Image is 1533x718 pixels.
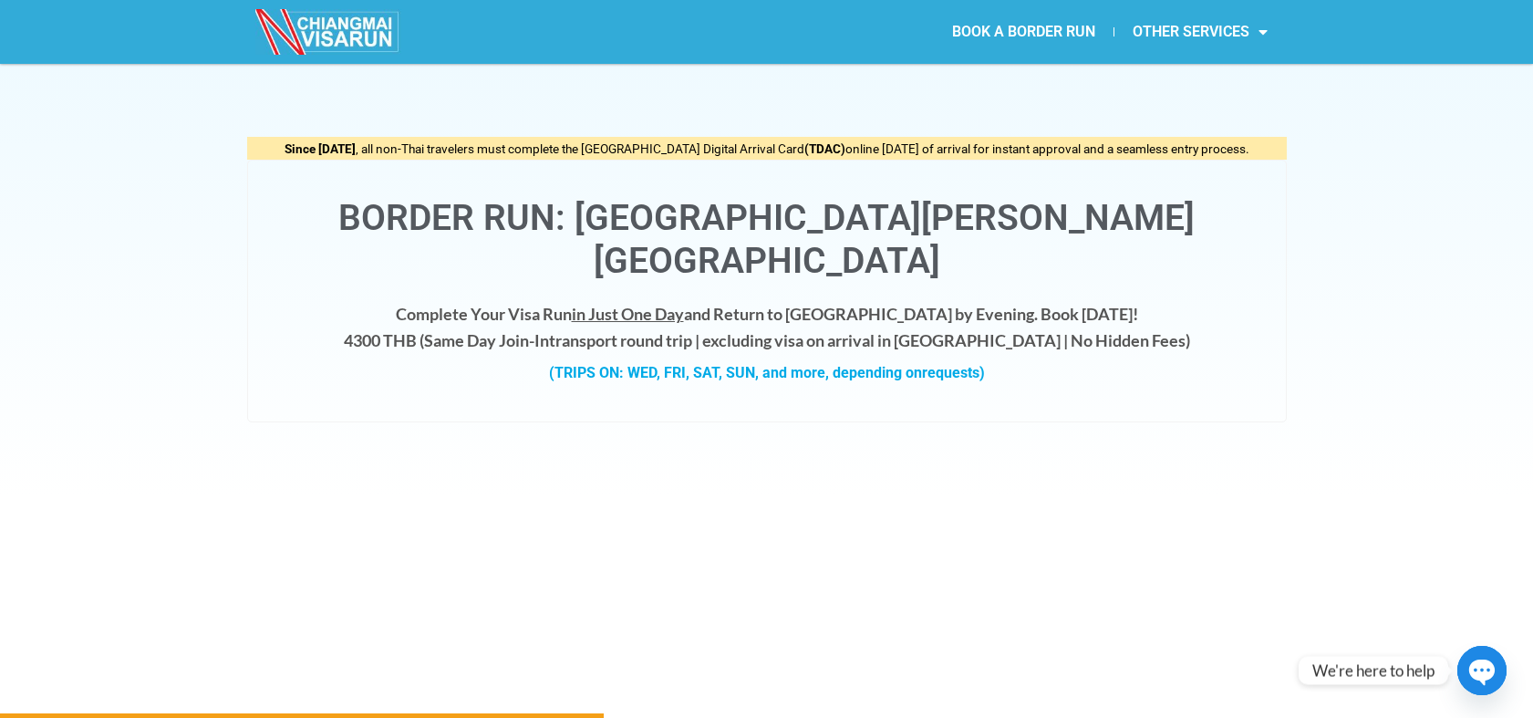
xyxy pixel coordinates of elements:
strong: (TDAC) [804,141,845,156]
nav: Menu [766,11,1286,53]
span: , all non-Thai travelers must complete the [GEOGRAPHIC_DATA] Digital Arrival Card online [DATE] o... [285,141,1249,156]
h4: Complete Your Visa Run and Return to [GEOGRAPHIC_DATA] by Evening. Book [DATE]! 4300 THB ( transp... [266,301,1268,354]
h1: Border Run: [GEOGRAPHIC_DATA][PERSON_NAME][GEOGRAPHIC_DATA] [266,197,1268,283]
strong: Since [DATE] [285,141,356,156]
a: OTHER SERVICES [1114,11,1286,53]
a: BOOK A BORDER RUN [934,11,1113,53]
span: requests) [922,364,985,381]
strong: Same Day Join-In [424,330,549,350]
strong: (TRIPS ON: WED, FRI, SAT, SUN, and more, depending on [549,364,985,381]
span: in Just One Day [572,304,684,324]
